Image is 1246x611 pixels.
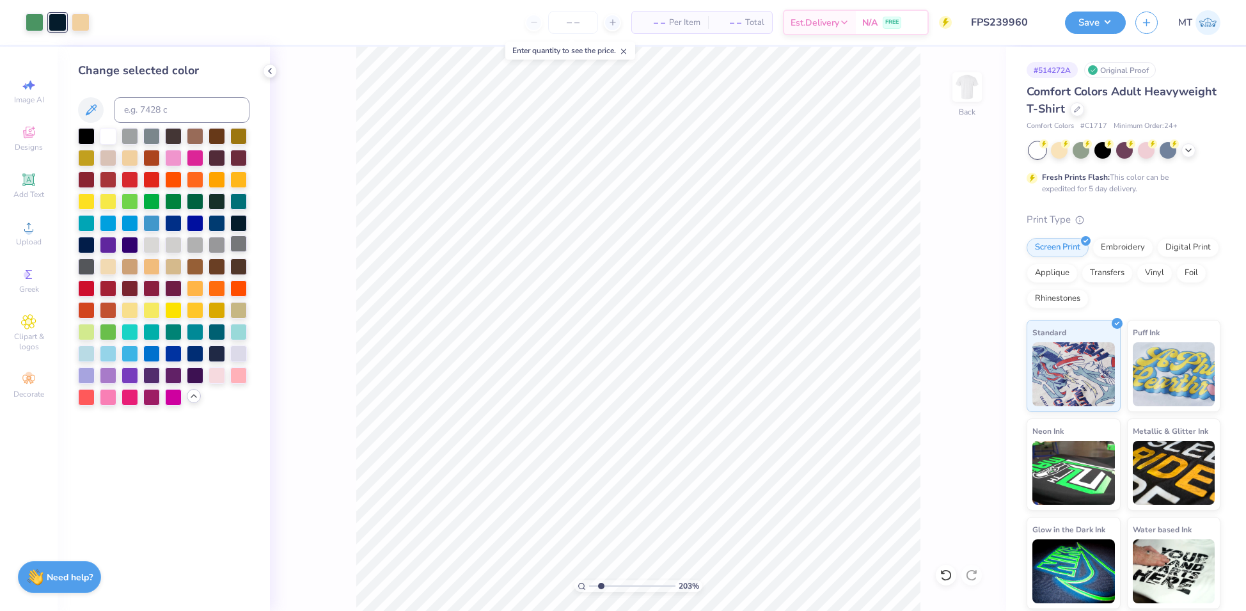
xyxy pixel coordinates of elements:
span: N/A [862,16,878,29]
span: Comfort Colors [1027,121,1074,132]
span: Upload [16,237,42,247]
img: Standard [1032,342,1115,406]
span: MT [1178,15,1192,30]
span: FREE [885,18,899,27]
div: Digital Print [1157,238,1219,257]
img: Metallic & Glitter Ink [1133,441,1215,505]
div: Foil [1176,264,1206,283]
div: Applique [1027,264,1078,283]
span: Per Item [669,16,700,29]
strong: Need help? [47,571,93,583]
img: Michelle Tapire [1195,10,1220,35]
span: Decorate [13,389,44,399]
strong: Fresh Prints Flash: [1042,172,1110,182]
img: Glow in the Dark Ink [1032,539,1115,603]
a: MT [1178,10,1220,35]
img: Neon Ink [1032,441,1115,505]
span: – – [716,16,741,29]
div: Enter quantity to see the price. [505,42,635,60]
span: Metallic & Glitter Ink [1133,424,1208,438]
span: Glow in the Dark Ink [1032,523,1105,536]
span: Add Text [13,189,44,200]
input: e.g. 7428 c [114,97,249,123]
div: Original Proof [1084,62,1156,78]
span: Water based Ink [1133,523,1192,536]
span: Image AI [14,95,44,105]
span: Comfort Colors Adult Heavyweight T-Shirt [1027,84,1217,116]
img: Puff Ink [1133,342,1215,406]
span: Puff Ink [1133,326,1160,339]
div: # 514272A [1027,62,1078,78]
div: Print Type [1027,212,1220,227]
input: Untitled Design [961,10,1055,35]
button: Save [1065,12,1126,34]
input: – – [548,11,598,34]
img: Back [954,74,980,100]
div: Back [959,106,975,118]
div: Screen Print [1027,238,1089,257]
div: Embroidery [1092,238,1153,257]
img: Water based Ink [1133,539,1215,603]
div: Vinyl [1137,264,1172,283]
span: Neon Ink [1032,424,1064,438]
span: Designs [15,142,43,152]
span: Minimum Order: 24 + [1114,121,1178,132]
div: Rhinestones [1027,289,1089,308]
span: Est. Delivery [791,16,839,29]
span: Standard [1032,326,1066,339]
div: Change selected color [78,62,249,79]
span: Greek [19,284,39,294]
span: # C1717 [1080,121,1107,132]
div: This color can be expedited for 5 day delivery. [1042,171,1199,194]
span: Clipart & logos [6,331,51,352]
span: 203 % [679,580,699,592]
div: Transfers [1082,264,1133,283]
span: – – [640,16,665,29]
span: Total [745,16,764,29]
